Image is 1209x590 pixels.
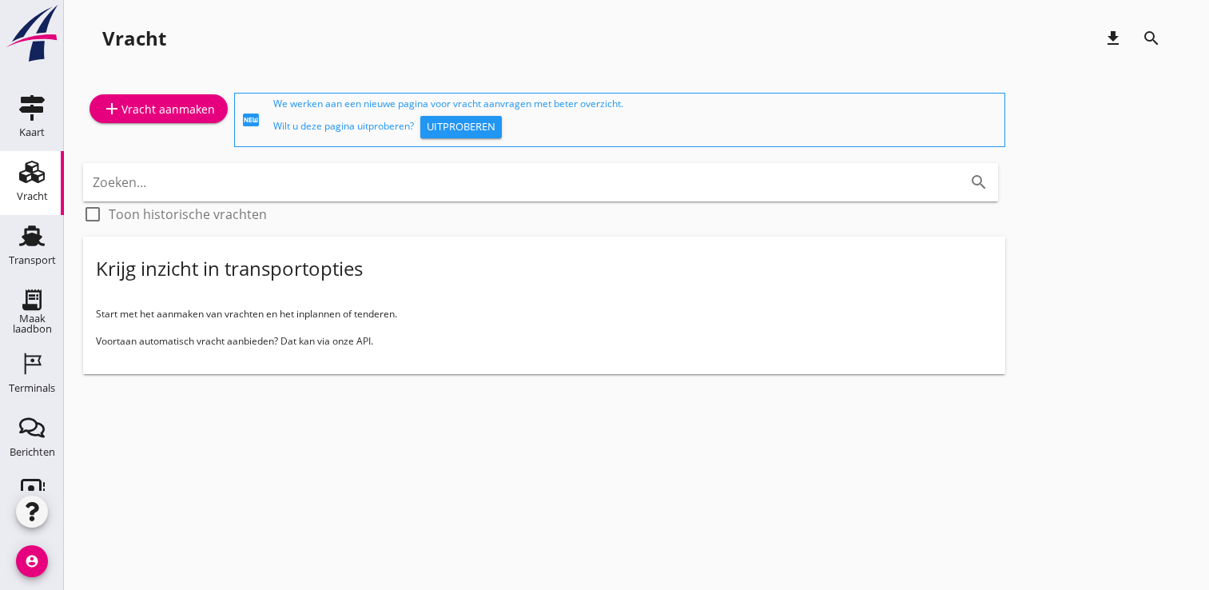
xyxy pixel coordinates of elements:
[109,206,267,222] label: Toon historische vrachten
[420,116,502,138] button: Uitproberen
[241,110,260,130] i: fiber_new
[102,99,215,118] div: Vracht aanmaken
[1142,29,1161,48] i: search
[17,191,48,201] div: Vracht
[19,127,45,138] div: Kaart
[9,383,55,393] div: Terminals
[96,256,363,281] div: Krijg inzicht in transportopties
[89,94,228,123] a: Vracht aanmaken
[427,119,495,135] div: Uitproberen
[102,99,121,118] i: add
[96,334,992,349] p: Voortaan automatisch vracht aanbieden? Dat kan via onze API.
[3,4,61,63] img: logo-small.a267ee39.svg
[102,26,166,51] div: Vracht
[1104,29,1123,48] i: download
[969,173,988,192] i: search
[16,545,48,577] i: account_circle
[10,447,55,457] div: Berichten
[93,169,944,195] input: Zoeken...
[96,307,992,321] p: Start met het aanmaken van vrachten en het inplannen of tenderen.
[273,97,998,143] div: We werken aan een nieuwe pagina voor vracht aanvragen met beter overzicht. Wilt u deze pagina uit...
[9,255,56,265] div: Transport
